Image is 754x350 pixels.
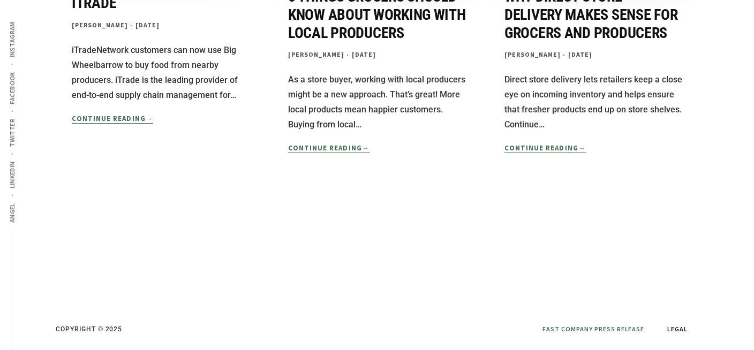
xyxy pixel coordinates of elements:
a: Continue Reading [504,143,586,153]
time: [DATE] [135,20,160,30]
a: Instagram [6,15,18,64]
span: Twitter [8,119,16,147]
a: Facebook [6,65,18,111]
a: Angel [6,196,18,229]
a: Twitter [6,112,18,154]
a: LinkedIn [6,155,18,195]
span: LinkedIn [8,161,16,188]
a: [PERSON_NAME] [72,21,127,29]
a: [PERSON_NAME] [504,50,560,58]
p: As a store buyer, working with local producers might be a new approach. That’s great! More local ... [288,72,466,132]
span: LEGAL [667,325,688,333]
p: Copyright © 2025 [56,324,698,334]
time: [DATE] [568,50,592,59]
time: [DATE] [352,50,376,59]
a: Fast Company Press Release [532,323,655,334]
span: Angel [8,203,16,223]
a: Continue Reading [72,114,153,124]
span: Instagram [8,21,16,57]
span: Facebook [8,72,16,104]
span: Fast Company Press Release [542,325,644,333]
a: Continue Reading [288,143,370,153]
a: LEGAL [657,323,698,334]
p: iTradeNetwork customers can now use Big Wheelbarrow to buy food from nearby producers. iTrade is ... [72,43,250,103]
p: Direct store delivery lets retailers keep a close eye on incoming inventory and helps ensure that... [504,72,682,132]
a: [PERSON_NAME] [288,50,344,58]
nav: Secondary [532,321,698,346]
